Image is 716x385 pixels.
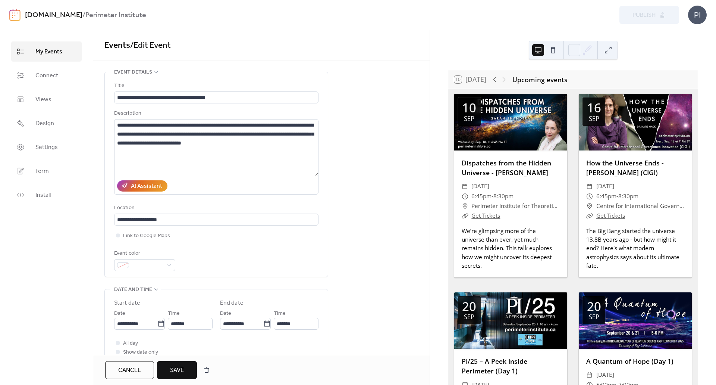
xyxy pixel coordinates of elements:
span: 8:30pm [618,192,638,201]
div: Upcoming events [512,75,567,84]
div: ​ [586,211,593,221]
a: Design [11,113,82,133]
span: - [492,192,493,201]
div: 20 [587,300,601,313]
a: Get Tickets [596,212,625,220]
a: PI/25 – A Peek Inside Perimeter (Day 1) [462,357,527,375]
span: Cancel [118,366,141,375]
div: End date [220,299,244,308]
span: - [616,192,618,201]
div: Sep [464,314,474,320]
span: Install [35,191,51,200]
div: ​ [462,192,468,201]
span: / Edit Event [130,37,171,54]
a: Dispatches from the Hidden Universe - [PERSON_NAME] [462,158,551,177]
span: Time [168,309,180,318]
a: Install [11,185,82,205]
div: ​ [462,181,468,191]
a: Perimeter Institute for Theoretical Physics [471,201,559,211]
button: Save [157,361,197,379]
span: Save [170,366,184,375]
div: We’re glimpsing more of the universe than ever, yet much remains hidden. This talk explores how w... [454,227,567,270]
span: Show date only [123,348,158,357]
span: Settings [35,143,58,152]
a: Form [11,161,82,181]
div: Sep [589,116,599,122]
span: [DATE] [471,181,489,191]
div: Event color [114,249,174,258]
a: How the Universe Ends - [PERSON_NAME] (CIGI) [586,158,664,177]
div: The Big Bang started the universe 13.8B years ago - but how might it end? Here's what modern astr... [579,227,692,270]
span: [DATE] [596,181,614,191]
div: ​ [586,181,593,191]
span: 6:45pm [596,192,616,201]
a: Views [11,89,82,109]
div: Title [114,81,317,90]
span: [DATE] [596,370,614,380]
div: Start date [114,299,140,308]
span: Form [35,167,49,176]
span: Design [35,119,54,128]
span: Views [35,95,51,104]
a: Centre for International Governance Innovation [596,201,684,211]
button: AI Assistant [117,180,167,192]
b: / [82,8,85,22]
div: 10 [462,102,476,114]
b: Perimeter Institute [85,8,146,22]
span: Time [274,309,286,318]
div: AI Assistant [131,182,162,191]
a: A Quantum of Hope (Day 1) [586,357,673,366]
button: Cancel [105,361,154,379]
div: ​ [586,201,593,211]
div: Description [114,109,317,118]
span: Event details [114,68,152,77]
a: My Events [11,41,82,62]
div: 16 [587,102,601,114]
span: Link to Google Maps [123,232,170,240]
span: All day [123,339,138,348]
span: Date [114,309,125,318]
div: ​ [586,192,593,201]
div: 20 [462,300,476,313]
span: Date and time [114,285,152,294]
span: 8:30pm [493,192,514,201]
span: My Events [35,47,62,56]
a: [DOMAIN_NAME] [25,8,82,22]
a: Events [104,37,130,54]
div: Sep [589,314,599,320]
span: Date [220,309,231,318]
a: Get Tickets [471,212,500,220]
div: Location [114,204,317,212]
a: Settings [11,137,82,157]
div: ​ [586,370,593,380]
div: Sep [464,116,474,122]
span: Connect [35,71,58,80]
div: PI [688,6,707,24]
div: ​ [462,201,468,211]
a: Connect [11,65,82,86]
img: logo [9,9,21,21]
span: 6:45pm [471,192,492,201]
div: ​ [462,211,468,221]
